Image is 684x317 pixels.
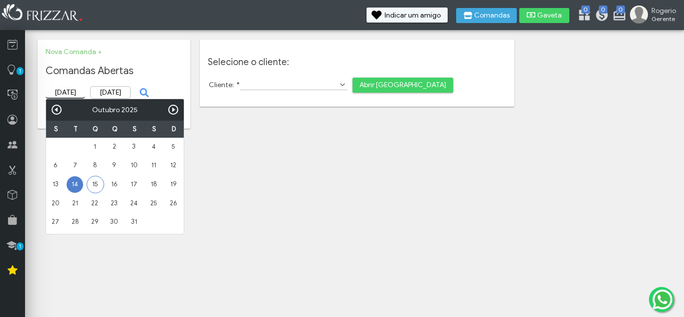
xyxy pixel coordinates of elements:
[209,81,240,89] label: Cliente:
[17,242,24,250] span: 1
[106,214,123,230] a: 30
[208,57,507,68] h3: Selecione o cliente:
[121,106,138,114] span: select year
[126,214,142,230] a: 31
[90,86,131,99] input: Data Final
[106,157,123,174] a: 9
[143,85,144,100] span: ui-button
[146,157,162,174] a: 11
[47,157,64,174] a: 6
[106,176,123,193] a: 16
[165,157,182,174] a: 12
[126,157,142,174] a: 10
[651,7,676,15] span: Rogerio
[112,125,118,133] span: Quin ta
[126,139,142,155] a: 3
[46,65,182,77] h2: Comandas Abertas
[136,85,151,100] button: ui-button
[367,8,448,23] button: Indicar um amigo
[67,176,83,193] a: 14
[133,125,137,133] span: Sexta
[146,176,162,193] a: 18
[152,125,156,133] span: Sábado
[385,12,441,19] span: Indicar um amigo
[337,80,348,90] button: Show Options
[146,195,162,212] a: 25
[581,6,590,14] span: 0
[146,139,162,155] a: 4
[456,8,517,23] button: Comandas
[165,176,182,193] a: 19
[106,139,123,155] a: 2
[353,78,453,93] button: Abrir [GEOGRAPHIC_DATA]
[650,287,674,311] img: whatsapp.png
[17,67,24,75] span: 1
[474,12,510,19] span: Comandas
[92,106,120,114] span: select month
[67,195,83,212] a: 21
[595,8,605,24] a: 0
[165,139,182,155] a: 5
[630,6,679,26] a: Rogerio Gerente
[167,104,179,116] a: Próximo
[54,125,58,133] span: Segunda
[616,6,625,14] span: 0
[46,48,102,56] a: Nova Comanda +
[74,125,78,133] span: Terça
[126,176,142,193] a: 17
[87,176,104,193] a: 15
[577,8,587,24] a: 0
[93,125,98,133] span: Quarta
[165,195,182,212] a: 26
[87,214,103,230] a: 29
[360,78,446,93] span: Abrir [GEOGRAPHIC_DATA]
[47,195,64,212] a: 20
[651,15,676,23] span: Gerente
[47,176,64,193] a: 13
[47,214,64,230] a: 27
[126,195,142,212] a: 24
[599,6,607,14] span: 0
[87,195,103,212] a: 22
[87,139,103,155] a: 1
[87,157,103,174] a: 8
[612,8,622,24] a: 0
[172,125,176,133] span: Domingo
[537,12,562,19] span: Gaveta
[106,195,123,212] a: 23
[67,157,83,174] a: 7
[67,214,83,230] a: 28
[51,104,63,116] a: Anterior
[519,8,569,23] button: Gaveta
